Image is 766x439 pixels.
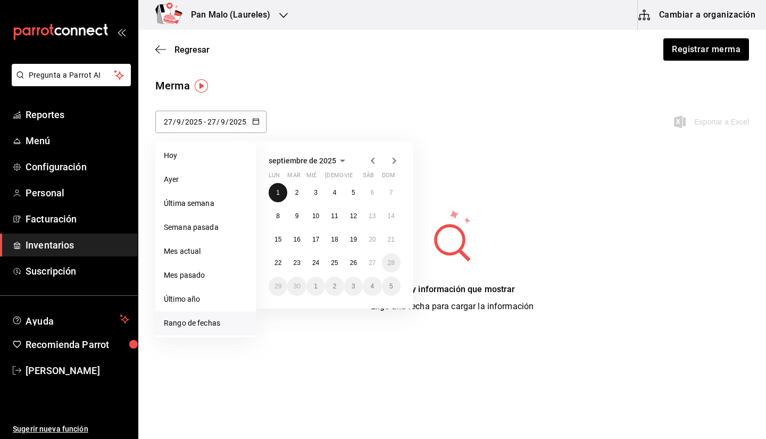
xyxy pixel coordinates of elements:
li: Último año [155,287,256,311]
span: Elige una fecha para cargar la información [371,301,534,311]
span: Reportes [26,107,129,122]
span: Suscripción [26,264,129,278]
abbr: 10 de septiembre de 2025 [312,212,319,220]
abbr: 20 de septiembre de 2025 [369,236,376,243]
button: 27 de septiembre de 2025 [363,253,381,272]
abbr: lunes [269,172,280,183]
span: Menú [26,134,129,148]
abbr: 28 de septiembre de 2025 [388,259,395,267]
abbr: 7 de septiembre de 2025 [389,189,393,196]
button: 22 de septiembre de 2025 [269,253,287,272]
abbr: 8 de septiembre de 2025 [276,212,280,220]
abbr: 27 de septiembre de 2025 [369,259,376,267]
button: 2 de octubre de 2025 [325,277,344,296]
span: / [173,118,176,126]
button: 25 de septiembre de 2025 [325,253,344,272]
abbr: domingo [382,172,395,183]
button: 6 de septiembre de 2025 [363,183,381,202]
span: Personal [26,186,129,200]
button: 8 de septiembre de 2025 [269,206,287,226]
input: Year [229,118,247,126]
button: Pregunta a Parrot AI [12,64,131,86]
button: 5 de septiembre de 2025 [344,183,363,202]
li: Mes actual [155,239,256,263]
span: / [226,118,229,126]
abbr: 14 de septiembre de 2025 [388,212,395,220]
abbr: 17 de septiembre de 2025 [312,236,319,243]
button: Registrar merma [663,38,749,61]
li: Semana pasada [155,216,256,239]
abbr: martes [287,172,300,183]
abbr: 9 de septiembre de 2025 [295,212,299,220]
abbr: 15 de septiembre de 2025 [274,236,281,243]
abbr: 30 de septiembre de 2025 [293,283,300,290]
span: septiembre de 2025 [269,156,336,165]
abbr: 13 de septiembre de 2025 [369,212,376,220]
button: 4 de octubre de 2025 [363,277,381,296]
abbr: 21 de septiembre de 2025 [388,236,395,243]
div: Merma [155,78,190,94]
li: Última semana [155,192,256,216]
abbr: 11 de septiembre de 2025 [331,212,338,220]
input: Month [176,118,181,126]
abbr: 2 de septiembre de 2025 [295,189,299,196]
a: Pregunta a Parrot AI [7,77,131,88]
abbr: 12 de septiembre de 2025 [350,212,357,220]
button: 4 de septiembre de 2025 [325,183,344,202]
button: 1 de octubre de 2025 [306,277,325,296]
span: Regresar [174,45,210,55]
abbr: 3 de octubre de 2025 [352,283,355,290]
button: 15 de septiembre de 2025 [269,230,287,249]
abbr: 4 de septiembre de 2025 [333,189,337,196]
abbr: 3 de septiembre de 2025 [314,189,318,196]
h3: Pan Malo (Laureles) [182,9,271,21]
button: septiembre de 2025 [269,154,349,167]
abbr: 23 de septiembre de 2025 [293,259,300,267]
abbr: 22 de septiembre de 2025 [274,259,281,267]
span: Configuración [26,160,129,174]
abbr: 5 de septiembre de 2025 [352,189,355,196]
button: 16 de septiembre de 2025 [287,230,306,249]
button: 2 de septiembre de 2025 [287,183,306,202]
abbr: jueves [325,172,388,183]
abbr: 1 de octubre de 2025 [314,283,318,290]
li: Ayer [155,168,256,192]
button: 5 de octubre de 2025 [382,277,401,296]
abbr: 24 de septiembre de 2025 [312,259,319,267]
button: 3 de octubre de 2025 [344,277,363,296]
button: 10 de septiembre de 2025 [306,206,325,226]
button: 11 de septiembre de 2025 [325,206,344,226]
li: Rango de fechas [155,311,256,335]
button: 26 de septiembre de 2025 [344,253,363,272]
button: open_drawer_menu [117,28,126,36]
abbr: 25 de septiembre de 2025 [331,259,338,267]
button: 28 de septiembre de 2025 [382,253,401,272]
button: 9 de septiembre de 2025 [287,206,306,226]
button: 21 de septiembre de 2025 [382,230,401,249]
input: Day [207,118,217,126]
abbr: miércoles [306,172,317,183]
abbr: 19 de septiembre de 2025 [350,236,357,243]
button: 12 de septiembre de 2025 [344,206,363,226]
img: Tooltip marker [195,79,208,93]
input: Month [220,118,226,126]
button: 29 de septiembre de 2025 [269,277,287,296]
abbr: 2 de octubre de 2025 [333,283,337,290]
abbr: sábado [363,172,374,183]
input: Year [185,118,203,126]
button: 17 de septiembre de 2025 [306,230,325,249]
span: [PERSON_NAME] [26,363,129,378]
abbr: 16 de septiembre de 2025 [293,236,300,243]
span: Pregunta a Parrot AI [29,70,114,81]
li: Hoy [155,144,256,168]
span: Recomienda Parrot [26,337,129,352]
button: 18 de septiembre de 2025 [325,230,344,249]
abbr: 6 de septiembre de 2025 [370,189,374,196]
span: Sugerir nueva función [13,424,129,435]
button: 19 de septiembre de 2025 [344,230,363,249]
button: Regresar [155,45,210,55]
button: 1 de septiembre de 2025 [269,183,287,202]
abbr: 18 de septiembre de 2025 [331,236,338,243]
button: 3 de septiembre de 2025 [306,183,325,202]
